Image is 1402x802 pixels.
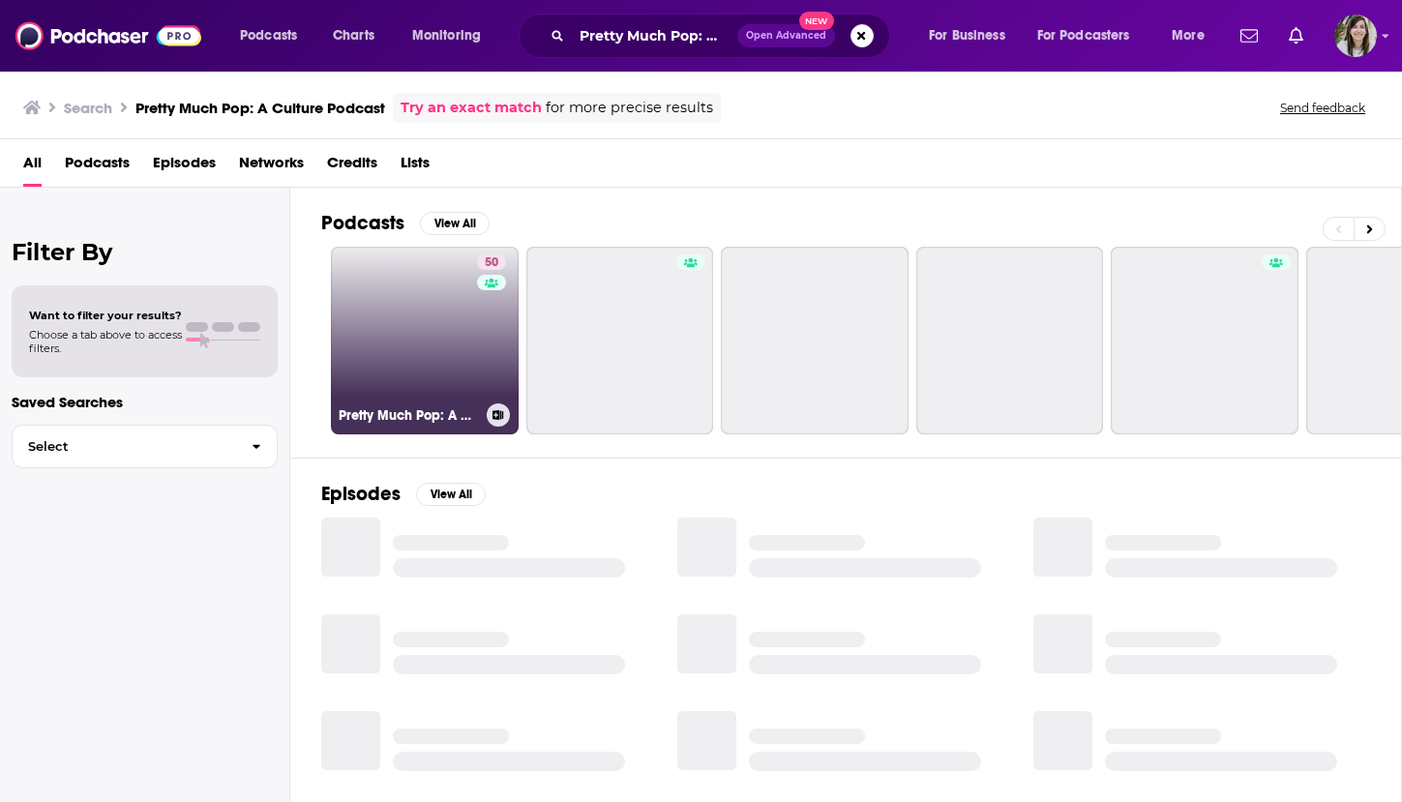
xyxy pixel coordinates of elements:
span: For Podcasters [1037,22,1130,49]
a: Networks [239,147,304,187]
button: open menu [1025,20,1158,51]
span: For Business [929,22,1005,49]
a: 50 [477,254,506,270]
a: EpisodesView All [321,482,486,506]
a: Podcasts [65,147,130,187]
input: Search podcasts, credits, & more... [572,20,737,51]
button: open menu [399,20,506,51]
a: Lists [401,147,430,187]
button: View All [416,483,486,506]
button: Open AdvancedNew [737,24,835,47]
button: open menu [915,20,1029,51]
a: Episodes [153,147,216,187]
a: 50Pretty Much Pop: A Culture Podcast [331,247,519,434]
h3: Search [64,99,112,117]
span: Podcasts [240,22,297,49]
div: Search podcasts, credits, & more... [537,14,909,58]
span: Charts [333,22,374,49]
h2: Podcasts [321,211,404,235]
span: Logged in as devinandrade [1334,15,1377,57]
img: Podchaser - Follow, Share and Rate Podcasts [15,17,201,54]
a: Charts [320,20,386,51]
a: Credits [327,147,377,187]
span: New [799,12,834,30]
h3: Pretty Much Pop: A Culture Podcast [339,407,479,424]
p: Saved Searches [12,393,278,411]
h3: Pretty Much Pop: A Culture Podcast [135,99,385,117]
button: View All [420,212,490,235]
a: Try an exact match [401,97,542,119]
button: open menu [1158,20,1229,51]
a: Show notifications dropdown [1281,19,1311,52]
a: All [23,147,42,187]
span: Want to filter your results? [29,309,182,322]
span: Open Advanced [746,31,826,41]
button: open menu [226,20,322,51]
img: User Profile [1334,15,1377,57]
a: PodcastsView All [321,211,490,235]
button: Show profile menu [1334,15,1377,57]
span: Monitoring [412,22,481,49]
h2: Episodes [321,482,401,506]
span: for more precise results [546,97,713,119]
span: More [1172,22,1205,49]
span: Select [13,440,236,453]
h2: Filter By [12,238,278,266]
button: Select [12,425,278,468]
span: 50 [485,253,498,273]
button: Send feedback [1274,100,1371,116]
span: Choose a tab above to access filters. [29,328,182,355]
a: Show notifications dropdown [1233,19,1266,52]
